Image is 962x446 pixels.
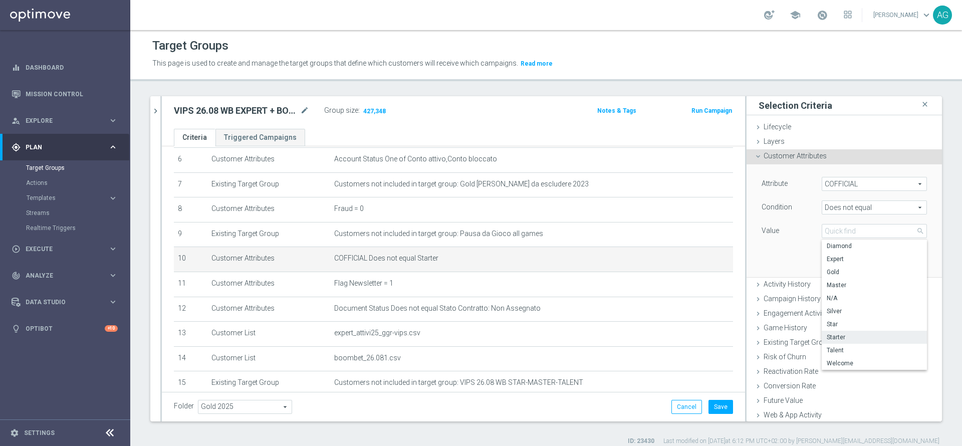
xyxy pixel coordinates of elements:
button: Cancel [671,400,702,414]
td: 7 [174,172,207,197]
button: Data Studio keyboard_arrow_right [11,298,118,306]
label: Group size [324,106,358,115]
label: ID: 23430 [628,437,654,445]
div: Analyze [12,271,108,280]
span: Execute [26,246,108,252]
a: Criteria [174,129,215,146]
i: mode_edit [300,105,309,117]
span: Templates [27,195,98,201]
a: Triggered Campaigns [215,129,305,146]
div: Mission Control [12,81,118,107]
div: Data Studio [12,298,108,307]
span: Explore [26,118,108,124]
span: Web & App Activity [764,411,822,419]
a: Settings [24,430,55,436]
i: equalizer [12,63,21,72]
span: N/A [827,294,922,302]
div: Target Groups [26,160,129,175]
a: Dashboard [26,54,118,81]
input: Quick find [822,224,927,238]
td: 10 [174,247,207,272]
span: Lifecycle [764,123,791,131]
div: Realtime Triggers [26,220,129,236]
span: search [916,227,924,235]
button: Read more [520,58,554,69]
span: This page is used to create and manage the target groups that define which customers will receive... [152,59,518,67]
div: Optibot [12,315,118,342]
span: Customers not included in target group: Pausa da Gioco all games [334,230,543,238]
button: play_circle_outline Execute keyboard_arrow_right [11,245,118,253]
div: Templates [27,195,108,201]
td: 11 [174,272,207,297]
i: person_search [12,116,21,125]
button: track_changes Analyze keyboard_arrow_right [11,272,118,280]
td: Existing Target Group [207,222,331,247]
div: Streams [26,205,129,220]
button: equalizer Dashboard [11,64,118,72]
div: lightbulb Optibot +10 [11,325,118,333]
div: Actions [26,175,129,190]
span: Starter [827,333,922,341]
h3: Selection Criteria [759,100,832,111]
td: 6 [174,147,207,172]
button: Save [708,400,733,414]
i: chevron_right [151,106,160,116]
span: Diamond [827,242,922,250]
i: keyboard_arrow_right [108,271,118,280]
td: Customer Attributes [207,247,331,272]
td: Customer List [207,346,331,371]
td: Existing Target Group [207,172,331,197]
span: Silver [827,307,922,315]
span: Expert [827,255,922,263]
td: Existing Target Group [207,371,331,396]
span: Future Value [764,396,803,404]
td: Customer Attributes [207,272,331,297]
button: Templates keyboard_arrow_right [26,194,118,202]
td: 8 [174,197,207,222]
i: close [920,98,930,111]
td: 12 [174,297,207,322]
button: Run Campaign [690,105,733,116]
h1: Target Groups [152,39,228,53]
button: chevron_right [150,96,160,126]
span: Engagement Activity [764,309,827,317]
lable: Condition [762,203,792,211]
span: Game History [764,324,807,332]
span: expert_attivi25_ggr-vips.csv [334,329,420,337]
i: keyboard_arrow_right [108,244,118,254]
div: Mission Control [11,90,118,98]
td: 9 [174,222,207,247]
span: school [790,10,801,21]
span: Risk of Churn [764,353,806,361]
i: lightbulb [12,324,21,333]
span: Plan [26,144,108,150]
span: Document Status Does not equal Stato Contratto: Non Assegnato [334,304,541,313]
i: play_circle_outline [12,245,21,254]
span: Talent [827,346,922,354]
div: Dashboard [12,54,118,81]
span: 427,348 [362,107,387,117]
span: boombet_26.081.csv [334,354,401,362]
span: Flag Newsletter = 1 [334,279,393,288]
button: Notes & Tags [596,105,637,116]
div: Execute [12,245,108,254]
i: track_changes [12,271,21,280]
span: Analyze [26,273,108,279]
i: keyboard_arrow_right [108,297,118,307]
span: Reactivation Rate [764,367,818,375]
span: Fraud = 0 [334,204,364,213]
span: Activity History [764,280,811,288]
span: Data Studio [26,299,108,305]
button: gps_fixed Plan keyboard_arrow_right [11,143,118,151]
span: Master [827,281,922,289]
span: keyboard_arrow_down [921,10,932,21]
a: Optibot [26,315,105,342]
span: Existing Target Group [764,338,839,346]
span: Conversion Rate [764,382,816,390]
td: Customer Attributes [207,297,331,322]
